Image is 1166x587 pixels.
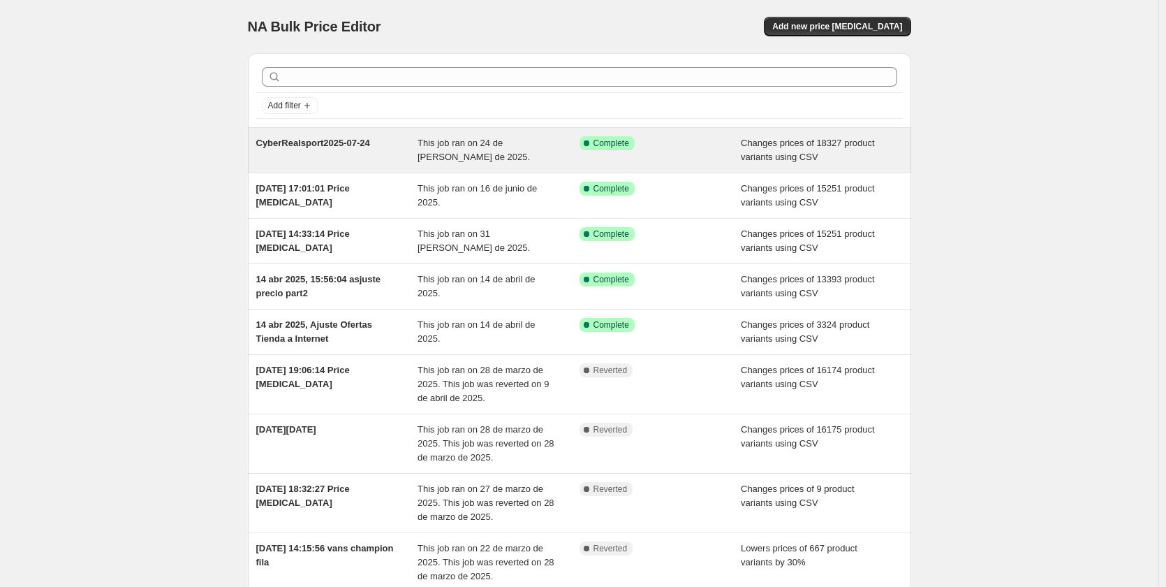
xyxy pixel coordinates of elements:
[418,319,535,344] span: This job ran on 14 de abril de 2025.
[593,229,629,240] span: Complete
[741,484,855,508] span: Changes prices of 9 product variants using CSV
[741,365,875,389] span: Changes prices of 16174 product variants using CSV
[593,274,629,285] span: Complete
[268,100,301,111] span: Add filter
[764,17,910,36] button: Add new price [MEDICAL_DATA]
[418,274,535,298] span: This job ran on 14 de abril de 2025.
[256,484,350,508] span: [DATE] 18:32:27 Price [MEDICAL_DATA]
[256,229,350,253] span: [DATE] 14:33:14 Price [MEDICAL_DATA]
[772,21,902,32] span: Add new price [MEDICAL_DATA]
[256,424,316,435] span: [DATE][DATE]
[256,319,372,344] span: 14 abr 2025, Ajuste Ofertas Tienda a Internet
[741,543,857,567] span: Lowers prices of 667 product variants by 30%
[593,183,629,194] span: Complete
[418,424,554,463] span: This job ran on 28 de marzo de 2025. This job was reverted on 28 de marzo de 2025.
[418,138,530,162] span: This job ran on 24 de [PERSON_NAME] de 2025.
[418,484,554,522] span: This job ran on 27 de marzo de 2025. This job was reverted on 28 de marzo de 2025.
[741,183,875,208] span: Changes prices of 15251 product variants using CSV
[741,424,875,449] span: Changes prices of 16175 product variants using CSV
[741,274,875,298] span: Changes prices of 13393 product variants using CSV
[418,183,537,208] span: This job ran on 16 de junio de 2025.
[256,274,381,298] span: 14 abr 2025, 15:56:04 asjuste precio part2
[256,138,370,148] span: CyberRealsport2025-07-24
[593,484,628,495] span: Reverted
[741,138,875,162] span: Changes prices of 18327 product variants using CSV
[593,424,628,435] span: Reverted
[593,543,628,554] span: Reverted
[418,543,554,581] span: This job ran on 22 de marzo de 2025. This job was reverted on 28 de marzo de 2025.
[741,229,875,253] span: Changes prices of 15251 product variants using CSV
[593,365,628,376] span: Reverted
[262,97,318,114] button: Add filter
[593,319,629,331] span: Complete
[418,229,530,253] span: This job ran on 31 [PERSON_NAME] de 2025.
[256,543,394,567] span: [DATE] 14:15:56 vans champion fila
[256,183,350,208] span: [DATE] 17:01:01 Price [MEDICAL_DATA]
[593,138,629,149] span: Complete
[418,365,549,403] span: This job ran on 28 de marzo de 2025. This job was reverted on 9 de abril de 2025.
[741,319,869,344] span: Changes prices of 3324 product variants using CSV
[256,365,350,389] span: [DATE] 19:06:14 Price [MEDICAL_DATA]
[248,19,381,34] span: NA Bulk Price Editor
